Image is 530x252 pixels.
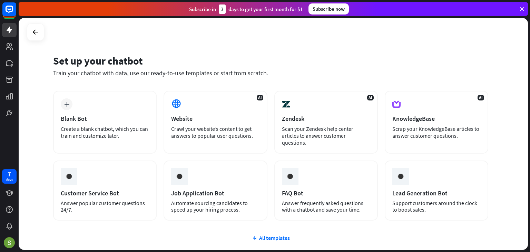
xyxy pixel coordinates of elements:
div: Subscribe now [308,3,349,14]
div: 7 [8,171,11,177]
a: 7 days [2,169,17,184]
div: 3 [219,4,226,14]
div: Subscribe in days to get your first month for $1 [189,4,303,14]
div: days [6,177,13,182]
